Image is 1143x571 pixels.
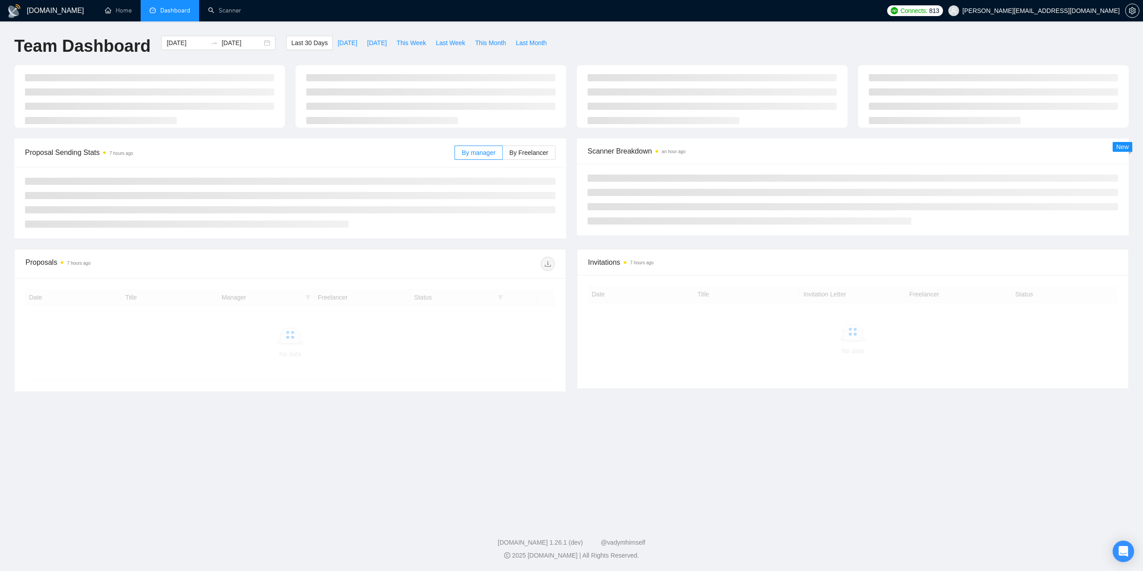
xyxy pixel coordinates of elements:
span: swap-right [211,39,218,46]
span: Last Week [436,38,465,48]
span: This Month [475,38,506,48]
a: [DOMAIN_NAME] 1.26.1 (dev) [498,539,583,546]
span: Last Month [516,38,546,48]
button: Last Month [511,36,551,50]
div: 2025 [DOMAIN_NAME] | All Rights Reserved. [7,551,1136,560]
span: By manager [462,149,495,156]
button: This Week [392,36,431,50]
span: copyright [504,552,510,558]
span: Last 30 Days [291,38,328,48]
span: Dashboard [160,7,190,14]
button: This Month [470,36,511,50]
span: to [211,39,218,46]
a: searchScanner [208,7,241,14]
img: logo [7,4,21,18]
span: dashboard [150,7,156,13]
button: [DATE] [362,36,392,50]
button: Last Week [431,36,470,50]
a: @vadymhimself [601,539,645,546]
span: New [1116,143,1129,150]
span: Invitations [588,257,1118,268]
img: upwork-logo.png [891,7,898,14]
span: user [951,8,957,14]
h1: Team Dashboard [14,36,150,57]
button: setting [1125,4,1139,18]
time: 7 hours ago [630,260,654,265]
input: Start date [167,38,207,48]
span: By Freelancer [509,149,548,156]
span: 813 [929,6,939,16]
span: Connects: [901,6,927,16]
a: homeHome [105,7,132,14]
span: Proposal Sending Stats [25,147,455,158]
input: End date [221,38,262,48]
div: Proposals [25,257,290,271]
span: [DATE] [367,38,387,48]
button: Last 30 Days [286,36,333,50]
div: Open Intercom Messenger [1113,541,1134,562]
button: [DATE] [333,36,362,50]
span: [DATE] [338,38,357,48]
time: 7 hours ago [109,151,133,156]
a: setting [1125,7,1139,14]
time: an hour ago [662,149,685,154]
span: This Week [396,38,426,48]
time: 7 hours ago [67,261,91,266]
span: Scanner Breakdown [588,146,1118,157]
